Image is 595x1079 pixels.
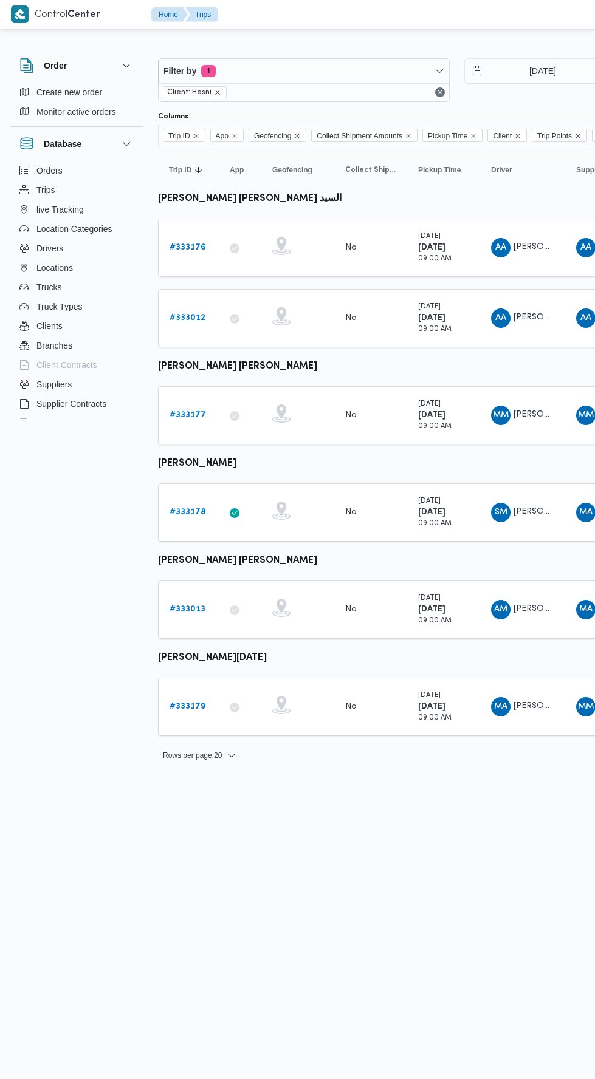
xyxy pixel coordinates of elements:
[158,653,267,662] b: [PERSON_NAME][DATE]
[158,556,317,565] b: [PERSON_NAME] [PERSON_NAME]
[185,7,218,22] button: Trips
[170,699,205,714] a: #333179
[164,160,213,180] button: Trip IDSorted in descending order
[36,377,72,392] span: Suppliers
[272,165,312,175] span: Geofencing
[418,165,461,175] span: Pickup Time
[170,411,206,419] b: # 333177
[36,260,73,275] span: Locations
[36,299,82,314] span: Truck Types
[19,58,134,73] button: Order
[418,304,441,310] small: [DATE]
[15,180,139,200] button: Trips
[267,160,328,180] button: Geofencing
[487,129,527,142] span: Client
[151,7,188,22] button: Home
[345,242,357,253] div: No
[491,308,511,328] div: Abad Alihafz Alsaid Abadalihafz Alsaid
[418,618,452,624] small: 09:00 AM
[413,160,474,180] button: Pickup Time
[163,64,196,78] span: Filter by
[15,277,139,297] button: Trucks
[170,240,206,255] a: #333176
[170,605,205,613] b: # 333013
[491,697,511,716] div: Muhammad Ammad Rmdhan Alsaid Muhammad
[345,604,357,615] div: No
[36,202,84,217] span: live Tracking
[15,83,139,102] button: Create new order
[491,165,512,175] span: Driver
[36,338,72,353] span: Branches
[495,238,506,257] span: AA
[170,602,205,617] a: #333013
[163,748,222,763] span: Rows per page : 20
[311,129,418,142] span: Collect Shipment Amounts
[418,605,445,613] b: [DATE]
[574,132,582,140] button: Remove Trip Points from selection in this group
[15,414,139,433] button: Devices
[345,701,357,712] div: No
[317,129,402,143] span: Collect Shipment Amounts
[514,132,521,140] button: Remove Client from selection in this group
[170,243,206,251] b: # 333176
[19,137,134,151] button: Database
[158,112,188,121] label: Columns
[36,104,116,119] span: Monitor active orders
[494,697,507,716] span: MA
[579,503,593,522] span: MA
[36,183,55,197] span: Trips
[405,132,412,140] button: Remove Collect Shipment Amounts from selection in this group
[214,89,221,96] button: remove selected entity
[294,132,301,140] button: Remove Geofencing from selection in this group
[15,355,139,375] button: Client Contracts
[418,703,445,710] b: [DATE]
[495,308,506,328] span: AA
[15,394,139,414] button: Supplier Contracts
[532,129,587,142] span: Trip Points
[36,85,102,100] span: Create new order
[470,132,477,140] button: Remove Pickup Time from selection in this group
[170,314,205,322] b: # 333012
[345,165,396,175] span: Collect Shipment Amounts
[163,129,205,142] span: Trip ID
[493,406,509,425] span: MM
[418,692,441,699] small: [DATE]
[231,132,238,140] button: Remove App from selection in this group
[486,160,559,180] button: Driver
[418,243,445,251] b: [DATE]
[10,83,143,126] div: Order
[158,748,241,763] button: Rows per page:20
[580,238,591,257] span: AA
[418,233,441,240] small: [DATE]
[418,411,445,419] b: [DATE]
[158,362,317,371] b: [PERSON_NAME] [PERSON_NAME]
[15,336,139,355] button: Branches
[15,297,139,316] button: Truck Types
[158,459,236,468] b: [PERSON_NAME]
[491,238,511,257] div: Abad Alihafz Alsaid Abadalihafz Alsaid
[254,129,291,143] span: Geofencing
[158,194,342,203] b: [PERSON_NAME] [PERSON_NAME] السيد
[580,308,591,328] span: AA
[170,505,206,520] a: #333178
[494,600,507,619] span: AM
[418,498,441,505] small: [DATE]
[169,165,191,175] span: Trip ID; Sorted in descending order
[491,600,511,619] div: Asam Muhammad Alsaid Abosharab
[418,256,452,262] small: 09:00 AM
[194,165,204,175] svg: Sorted in descending order
[537,129,572,143] span: Trip Points
[418,715,452,721] small: 09:00 AM
[36,241,63,256] span: Drivers
[418,508,445,516] b: [DATE]
[36,319,63,333] span: Clients
[579,600,593,619] span: MA
[36,416,67,431] span: Devices
[36,222,112,236] span: Location Categories
[249,129,306,142] span: Geofencing
[167,87,212,98] span: Client: Hesni
[15,161,139,180] button: Orders
[422,129,483,142] span: Pickup Time
[168,129,190,143] span: Trip ID
[578,697,594,716] span: MM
